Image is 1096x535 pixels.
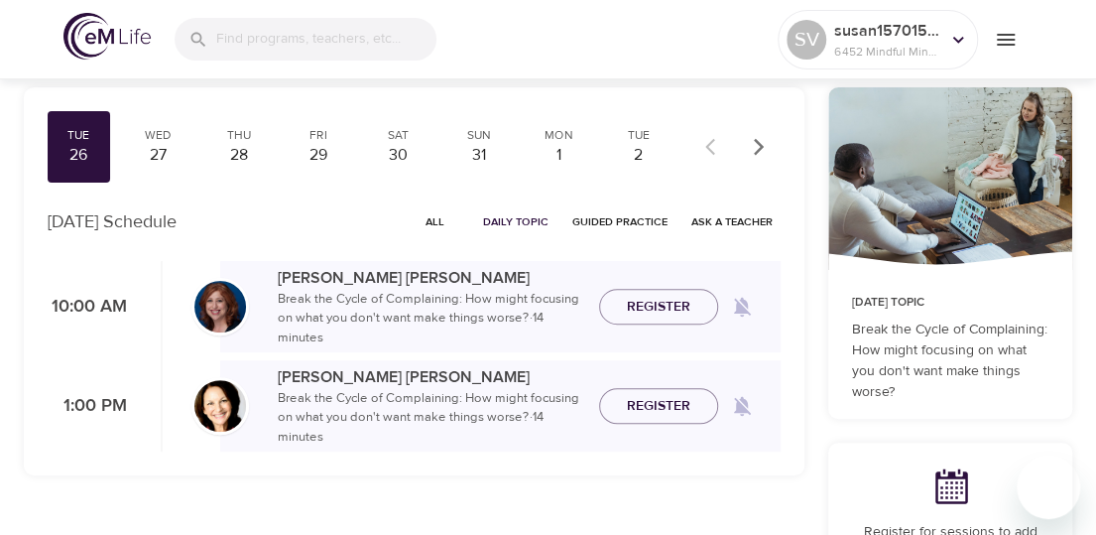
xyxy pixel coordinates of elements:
[48,294,127,321] p: 10:00 AM
[278,290,583,348] p: Break the Cycle of Complaining: How might focusing on what you don't want make things worse? · 14...
[194,281,246,333] img: Elaine_Smookler-min.jpg
[278,365,583,389] p: [PERSON_NAME] [PERSON_NAME]
[215,144,262,167] div: 28
[852,320,1048,403] p: Break the Cycle of Complaining: How might focusing on what you don't want make things worse?
[627,394,690,419] span: Register
[834,43,939,61] p: 6452 Mindful Minutes
[376,144,423,167] div: 30
[599,388,718,425] button: Register
[691,212,773,231] span: Ask a Teacher
[278,266,583,290] p: [PERSON_NAME] [PERSON_NAME]
[296,127,342,144] div: Fri
[536,127,582,144] div: Mon
[483,212,548,231] span: Daily Topic
[852,294,1048,312] p: [DATE] Topic
[63,13,151,60] img: logo
[136,127,183,144] div: Wed
[564,206,675,237] button: Guided Practice
[615,127,662,144] div: Tue
[572,212,668,231] span: Guided Practice
[978,12,1033,67] button: menu
[787,20,826,60] div: SV
[404,206,467,237] button: All
[834,19,939,43] p: susan1570157813
[216,18,436,61] input: Find programs, teachers, etc...
[376,127,423,144] div: Sat
[412,212,459,231] span: All
[56,127,102,144] div: Tue
[1017,456,1080,519] iframe: Button to launch messaging window
[455,144,502,167] div: 31
[296,144,342,167] div: 29
[136,144,183,167] div: 27
[48,208,177,235] p: [DATE] Schedule
[455,127,502,144] div: Sun
[536,144,582,167] div: 1
[194,380,246,432] img: Laurie_Weisman-min.jpg
[278,389,583,448] p: Break the Cycle of Complaining: How might focusing on what you don't want make things worse? · 14...
[718,283,766,331] span: Remind me when a class goes live every Tuesday at 10:00 AM
[627,295,690,320] span: Register
[215,127,262,144] div: Thu
[683,206,781,237] button: Ask a Teacher
[48,393,127,420] p: 1:00 PM
[615,144,662,167] div: 2
[475,206,556,237] button: Daily Topic
[56,144,102,167] div: 26
[718,382,766,430] span: Remind me when a class goes live every Tuesday at 1:00 PM
[599,289,718,326] button: Register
